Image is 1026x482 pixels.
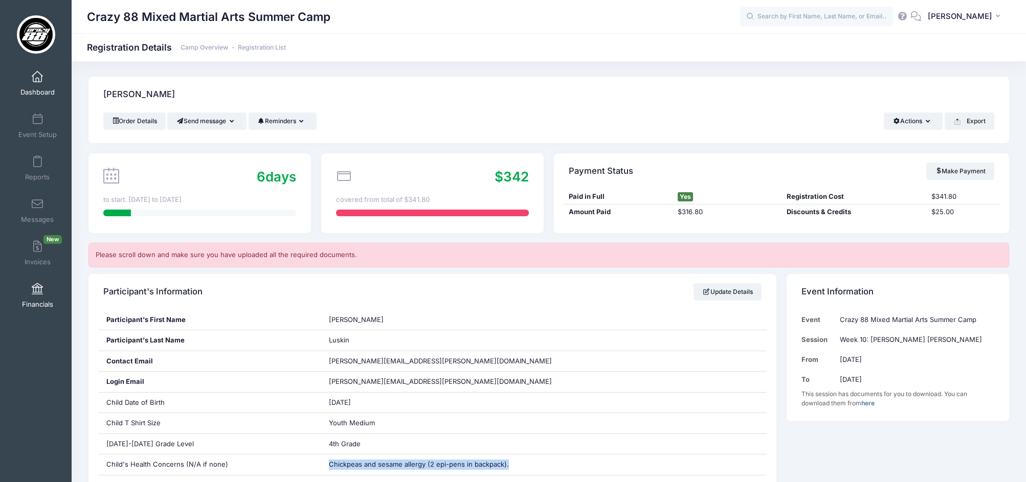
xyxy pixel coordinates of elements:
[13,150,62,186] a: Reports
[564,192,673,202] div: Paid in Full
[99,330,321,351] div: Participant's Last Name
[257,169,265,185] span: 6
[99,434,321,454] div: [DATE]-[DATE] Grade Level
[928,11,992,22] span: [PERSON_NAME]
[495,169,529,185] span: $342
[801,277,874,306] h4: Event Information
[167,112,247,130] button: Send message
[329,419,375,427] span: Youth Medium
[569,156,633,186] h4: Payment Status
[25,173,50,181] span: Reports
[801,330,835,350] td: Session
[99,413,321,433] div: Child T Shirt Size
[88,243,1009,267] div: Please scroll down and make sure you have uploaded all the required documents.
[336,195,529,205] div: covered from total of $341.80
[22,300,53,309] span: Financials
[99,393,321,413] div: Child Date of Birth
[835,350,994,370] td: [DATE]
[18,130,57,139] span: Event Setup
[329,377,552,387] span: [PERSON_NAME][EMAIL_ADDRESS][PERSON_NAME][DOMAIN_NAME]
[17,15,55,54] img: Crazy 88 Mixed Martial Arts Summer Camp
[835,370,994,389] td: [DATE]
[43,235,62,244] span: New
[329,357,552,365] span: [PERSON_NAME][EMAIL_ADDRESS][PERSON_NAME][DOMAIN_NAME]
[20,88,55,97] span: Dashboard
[782,207,927,217] div: Discounts & Credits
[13,235,62,271] a: InvoicesNew
[13,65,62,101] a: Dashboard
[329,315,384,324] span: [PERSON_NAME]
[103,277,203,306] h4: Participant's Information
[181,44,228,52] a: Camp Overview
[694,283,762,301] a: Update Details
[99,372,321,392] div: Login Email
[801,350,835,370] td: From
[861,399,875,407] a: here
[103,112,166,130] a: Order Details
[801,389,994,408] div: This session has documents for you to download. You can download them from
[99,351,321,372] div: Contact Email
[13,278,62,313] a: Financials
[103,195,296,205] div: to start. [DATE] to [DATE]
[927,207,999,217] div: $25.00
[87,5,330,29] h1: Crazy 88 Mixed Martial Arts Summer Camp
[99,454,321,475] div: Child's Health Concerns (N/A if none)
[564,207,673,217] div: Amount Paid
[926,163,994,180] a: Make Payment
[740,7,894,27] input: Search by First Name, Last Name, or Email...
[257,167,296,187] div: days
[87,42,286,53] h1: Registration Details
[835,330,994,350] td: Week 10: [PERSON_NAME] [PERSON_NAME]
[782,192,927,202] div: Registration Cost
[249,112,317,130] button: Reminders
[238,44,286,52] a: Registration List
[13,108,62,144] a: Event Setup
[25,258,51,266] span: Invoices
[927,192,999,202] div: $341.80
[801,310,835,330] td: Event
[678,192,693,201] span: Yes
[103,80,175,109] h4: [PERSON_NAME]
[835,310,994,330] td: Crazy 88 Mixed Martial Arts Summer Camp
[329,440,361,448] span: 4th Grade
[673,207,782,217] div: $316.80
[329,398,351,406] span: [DATE]
[21,215,54,224] span: Messages
[801,370,835,389] td: To
[99,310,321,330] div: Participant's First Name
[945,112,994,130] button: Export
[329,460,509,468] span: Chickpeas and sesame allergy (2 epi-pens in backpack).
[884,112,943,130] button: Actions
[921,5,1011,29] button: [PERSON_NAME]
[329,336,349,344] span: Luskin
[13,193,62,228] a: Messages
